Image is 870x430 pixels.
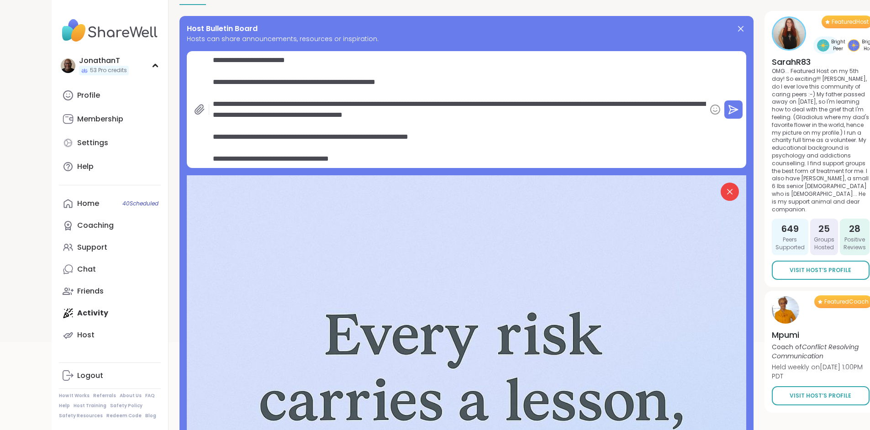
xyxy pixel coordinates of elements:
[59,215,161,236] a: Coaching
[77,114,123,124] div: Membership
[77,90,100,100] div: Profile
[77,162,94,172] div: Help
[77,242,107,252] div: Support
[59,403,70,409] a: Help
[772,386,870,405] a: Visit Host’s Profile
[773,18,805,49] img: SarahR83
[59,108,161,130] a: Membership
[74,403,106,409] a: Host Training
[817,39,829,52] img: Bright Peer
[832,18,869,26] span: Featured Host
[59,84,161,106] a: Profile
[77,264,96,274] div: Chat
[824,298,869,305] span: Featured Coach
[59,15,161,47] img: ShareWell Nav Logo
[59,258,161,280] a: Chat
[781,222,799,235] span: 649
[77,330,95,340] div: Host
[77,371,103,381] div: Logout
[59,236,161,258] a: Support
[772,56,870,68] h4: SarahR83
[772,296,799,324] img: Mpumi
[77,138,108,148] div: Settings
[59,324,161,346] a: Host
[831,38,845,52] span: Bright Peer
[844,236,866,252] span: Positive Reviews
[110,403,142,409] a: Safety Policy
[775,236,805,252] span: Peers Supported
[59,393,90,399] a: How It Works
[145,413,156,419] a: Blog
[772,362,870,381] p: Held weekly on [DATE] 1:00PM PDT
[79,56,129,66] div: JonathanT
[187,23,258,34] span: Host Bulletin Board
[790,392,851,400] span: Visit Host’s Profile
[818,222,830,235] span: 25
[59,193,161,215] a: Home40Scheduled
[59,156,161,178] a: Help
[187,34,746,44] span: Hosts can share announcements, resources or inspiration.
[790,266,851,274] span: Visit Host’s Profile
[59,365,161,387] a: Logout
[772,342,870,361] p: Coach of
[814,236,834,252] span: Groups Hosted
[59,280,161,302] a: Friends
[93,393,116,399] a: Referrals
[61,58,75,73] img: JonathanT
[106,413,142,419] a: Redeem Code
[849,222,860,235] span: 28
[772,329,870,341] h4: Mpumi
[77,220,114,231] div: Coaching
[120,393,142,399] a: About Us
[122,200,158,207] span: 40 Scheduled
[772,261,870,280] a: Visit Host’s Profile
[77,199,99,209] div: Home
[59,413,103,419] a: Safety Resources
[772,342,859,361] i: Conflict Resolving Communication
[77,286,104,296] div: Friends
[772,68,870,213] p: OMG... Featured Host on my 5th day! So exciting!!! [PERSON_NAME], do I ever love this community o...
[145,393,155,399] a: FAQ
[90,67,127,74] span: 53 Pro credits
[59,132,161,154] a: Settings
[848,39,860,52] img: Bright Host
